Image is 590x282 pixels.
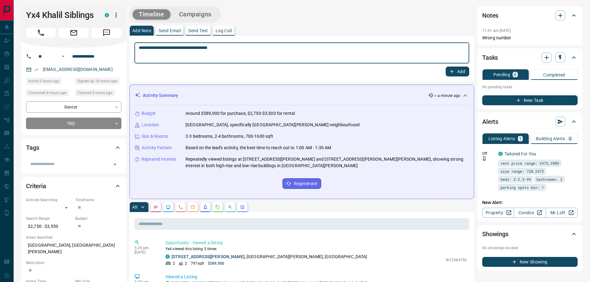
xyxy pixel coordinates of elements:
[482,11,498,20] h2: Notes
[43,67,113,72] a: [EMAIL_ADDRESS][DOMAIN_NAME]
[172,254,245,259] a: [STREET_ADDRESS][PERSON_NAME]
[75,89,121,98] div: Tue Oct 14 2025
[482,35,578,41] p: Wrong number
[153,205,158,210] svg: Notes
[142,133,168,140] p: Size & Rooms
[26,240,121,257] p: [GEOGRAPHIC_DATA], [GEOGRAPHIC_DATA][PERSON_NAME]
[75,197,121,203] p: Timeframe:
[185,261,187,266] p: 2
[134,250,156,254] p: [DATE]
[159,28,181,33] p: Send Email
[482,151,495,156] p: Off
[26,235,121,240] p: Areas Searched:
[142,145,172,151] p: Activity Pattern
[482,229,509,239] h2: Showings
[482,199,578,206] p: New Alert:
[190,205,195,210] svg: Emails
[500,168,544,174] span: size range: 720,2473
[75,78,121,86] div: Tue Oct 14 2025
[488,137,515,141] p: Listing Alerts
[75,216,121,221] p: Budget:
[105,13,109,17] div: condos.ca
[536,137,565,141] p: Building Alerts
[26,221,72,232] p: $2,750 - $3,550
[482,257,578,267] button: New Showing
[59,28,89,38] span: Email
[514,72,516,77] p: 0
[482,95,578,105] button: New Task
[165,246,467,252] p: Yx4 viewed this listing 5 times
[26,28,56,38] span: Call
[519,137,522,141] p: 1
[282,178,321,189] button: Regenerate
[26,89,72,98] div: Tue Oct 14 2025
[28,90,67,96] span: Contacted 8 hours ago
[569,137,571,141] p: 0
[186,133,273,140] p: 2-3 bedrooms, 2-4 bathrooms, 700-1600 sqft
[482,208,514,218] a: Property
[26,216,72,221] p: Search Range:
[26,260,121,266] p: Motivation:
[77,90,112,96] span: Claimed 8 hours ago
[143,92,178,99] p: Activity Summary
[132,205,137,209] p: All
[482,82,578,92] p: No pending tasks
[165,254,170,259] div: condos.ca
[165,274,467,280] p: Viewed a Listing
[435,93,460,98] p: < a minute ago
[482,156,487,161] svg: Push Notification Only
[142,110,156,117] p: Budget
[173,261,175,266] p: 2
[133,9,170,20] button: Timeline
[191,261,204,266] p: 797 sqft
[203,205,208,210] svg: Listing Alerts
[500,184,544,190] span: parking spots min: 1
[142,122,159,128] p: Location
[92,28,121,38] span: Message
[215,205,220,210] svg: Requests
[500,176,531,182] span: beds: 2-2,3-99
[26,140,121,155] div: Tags
[546,208,578,218] a: Mr.Loft
[505,151,536,156] a: Tailored For You
[208,261,224,266] p: $589,000
[26,143,39,153] h2: Tags
[172,254,367,260] p: , [GEOGRAPHIC_DATA][PERSON_NAME], [GEOGRAPHIC_DATA]
[178,205,183,210] svg: Calls
[26,179,121,193] div: Criteria
[186,156,469,169] p: Repeatedly viewed listings at [STREET_ADDRESS][PERSON_NAME] and [STREET_ADDRESS][PERSON_NAME][PER...
[482,227,578,241] div: Showings
[34,67,38,72] svg: Email Verified
[500,160,559,166] span: rent price range: 2475,3905
[165,240,467,246] p: Opportunity - Viewed a listing
[173,9,218,20] button: Campaigns
[132,28,151,33] p: Add Note
[186,145,331,151] p: Based on the lead's activity, the best time to reach out is: 1:00 AM - 1:30 AM
[26,118,121,129] div: TBD
[514,208,546,218] a: Condos
[446,67,469,76] button: Add
[482,245,578,251] p: No showings booked
[216,28,232,33] p: Log Call
[111,160,119,169] button: Open
[482,50,578,65] div: Tasks
[482,28,511,33] p: 11:51 am [DATE]
[26,78,72,86] div: Tue Oct 14 2025
[228,205,233,210] svg: Opportunities
[26,197,72,203] p: Actively Searching:
[59,53,67,60] button: Open
[482,8,578,23] div: Notes
[536,176,562,182] span: bathrooms: 2
[142,156,176,163] p: Repeated Interest
[188,28,208,33] p: Send Text
[186,110,295,117] p: Around $589,000 for purchase, $2,750-$3,500 for rental
[498,152,503,156] div: condos.ca
[543,73,565,77] p: Completed
[26,10,95,20] h1: Yx4 Khalil Siblings
[482,53,498,63] h2: Tasks
[493,72,510,77] p: Pending
[134,246,156,250] p: 5:29 pm
[28,78,59,84] span: Active 2 hours ago
[186,122,360,128] p: [GEOGRAPHIC_DATA], specifically [GEOGRAPHIC_DATA][PERSON_NAME] neighbourhood
[26,181,46,191] h2: Criteria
